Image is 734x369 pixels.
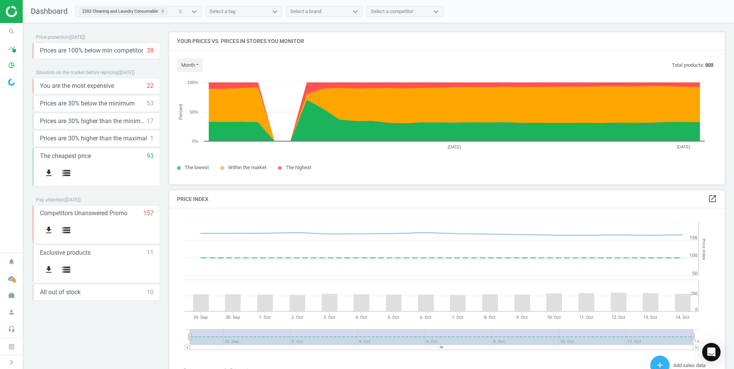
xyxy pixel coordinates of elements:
span: ( [DATE] ) [64,197,81,203]
button: storage [58,164,75,182]
tspan: 5. Oct [388,315,399,320]
span: All out of stock [40,288,81,297]
text: 100% [187,80,198,85]
i: storage [62,168,71,178]
text: 0 [695,307,698,312]
button: storage [58,261,75,279]
span: Competitors Unanswered Promo [40,209,127,217]
text: 50 [692,271,698,276]
span: Prices are 100% below min competitor [40,46,143,55]
div: Select a brand [290,8,321,15]
span: You are the most expensive [40,82,114,90]
text: 50% [190,110,198,114]
tspan: 29. Sep [193,315,208,320]
tspan: 10. Oct [547,315,561,320]
tspan: 7. Oct [452,315,463,320]
span: The cheapest price [40,152,91,160]
span: Price protection [36,35,69,40]
span: Prices are 30% higher than the maximal [40,134,147,143]
tspan: 3. Oct [324,315,335,320]
text: 250 [691,291,698,296]
button: get_app [40,164,58,182]
tspan: 2. Oct [291,315,303,320]
i: headset_mic [4,322,19,336]
button: chevron_right [2,357,21,367]
tspan: Price Index [701,239,706,260]
i: work [4,288,19,303]
span: Add sales data [673,362,706,368]
tspan: 30. Sep [226,315,240,320]
div: 1 [150,134,154,143]
i: get_app [44,226,53,235]
button: get_app [40,261,58,279]
span: ( [DATE] ) [69,35,85,40]
button: get_app [40,221,58,239]
tspan: 6. Oct [420,315,431,320]
i: storage [62,265,71,274]
span: Exclusive products [40,249,91,257]
div: 53 [147,99,154,108]
span: The highest [286,165,311,170]
i: get_app [44,168,53,178]
tspan: 9. Oct [516,315,528,320]
div: 11 [147,249,154,257]
div: Select a tag [210,8,235,15]
i: storage [62,226,71,235]
tspan: Percent [178,104,183,120]
tspan: 11. Oct [579,315,593,320]
tspan: 8. Oct [484,315,496,320]
b: 303 [705,62,713,68]
img: wGWNvw8QSZomAAAAABJRU5ErkJggg== [8,79,15,86]
span: Prices are 30% higher than the minimum [40,117,147,125]
tspan: [DATE] [677,145,690,149]
a: open_in_new [708,194,717,204]
span: Situation on the market before repricing [36,70,118,75]
tspan: 1. Oct [259,315,271,320]
tspan: 4. Oct [355,315,367,320]
i: cloud_done [4,271,19,286]
div: 10 [147,288,154,297]
button: month [177,58,203,72]
i: search [4,24,19,39]
i: chevron_right [7,357,16,367]
img: ajHJNr6hYgQAAAAASUVORK5CYII= [6,6,60,17]
tspan: 12. Oct [612,315,625,320]
text: 100 [689,253,698,258]
i: open_in_new [708,194,717,203]
text: 0% [192,139,198,143]
div: 157 [143,209,154,217]
div: 93 [147,152,154,160]
h4: Price Index [169,190,725,208]
span: ( [DATE] ) [118,70,135,75]
text: 150 [689,235,698,241]
i: get_app [44,265,53,274]
h4: Your prices vs. prices in stores you monitor [169,32,725,50]
div: Select a competitor [371,8,413,15]
div: 22 [147,82,154,90]
tspan: 14. Oct [676,315,689,320]
tspan: [DATE] [448,145,461,149]
span: Within the market [228,165,266,170]
p: Total products: [672,62,713,69]
div: 2202 Cleaning and Laundry Consumable [80,8,159,15]
span: The lowest [185,165,209,170]
div: 38 [147,46,154,55]
tspan: 13. Oct [643,315,657,320]
button: storage [58,221,75,239]
span: Pay attention [36,197,64,203]
i: person [4,305,19,320]
tspan: 14. … [694,339,704,344]
div: Open Intercom Messenger [702,343,721,361]
i: notifications [4,254,19,269]
i: pie_chart_outlined [4,58,19,72]
i: timeline [4,41,19,56]
span: Prices are 30% below the minimum [40,99,135,108]
span: Dashboard [31,7,68,16]
div: 17 [147,117,154,125]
